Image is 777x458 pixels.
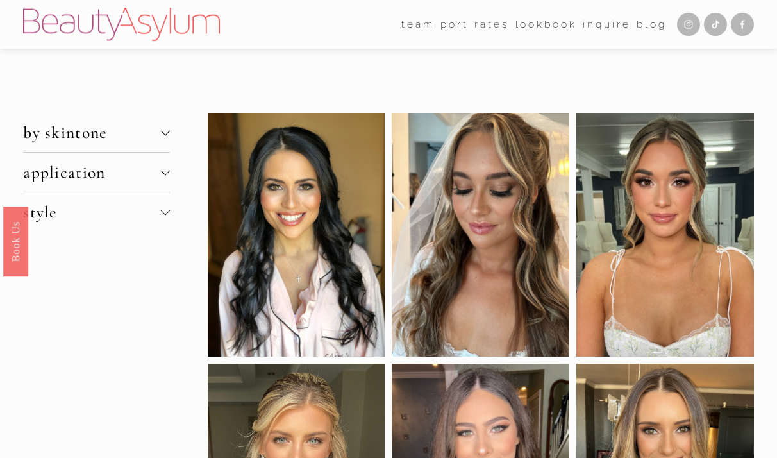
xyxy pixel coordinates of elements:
[23,162,161,182] span: application
[23,113,170,152] button: by skintone
[474,15,508,35] a: Rates
[731,13,754,36] a: Facebook
[23,8,220,41] img: Beauty Asylum | Bridal Hair &amp; Makeup Charlotte &amp; Atlanta
[440,15,469,35] a: port
[515,15,577,35] a: Lookbook
[637,15,667,35] a: Blog
[23,192,170,232] button: style
[583,15,630,35] a: Inquire
[677,13,700,36] a: Instagram
[401,15,435,35] a: folder dropdown
[401,15,435,33] span: team
[23,153,170,192] button: application
[23,202,161,222] span: style
[704,13,727,36] a: TikTok
[3,207,28,276] a: Book Us
[23,123,161,142] span: by skintone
